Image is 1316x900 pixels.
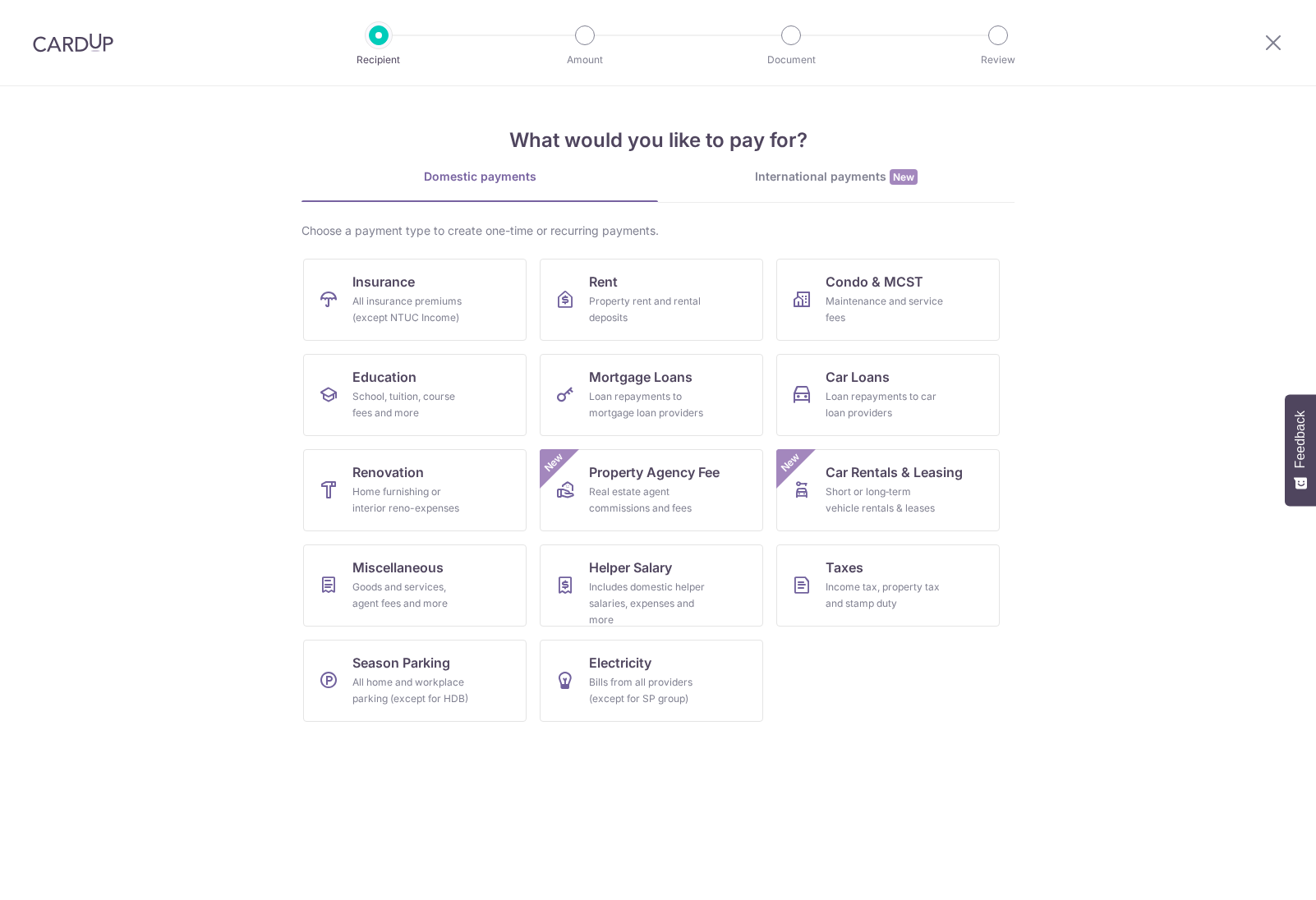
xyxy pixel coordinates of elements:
h4: What would you like to pay for? [301,126,1015,155]
a: Car LoansLoan repayments to car loan providers [776,354,1000,436]
span: Season Parking [352,653,450,673]
div: School, tuition, course fees and more [352,388,471,421]
div: Includes domestic helper salaries, expenses and more [589,579,707,628]
span: Helper Salary [589,558,672,577]
span: Insurance [352,272,415,292]
div: Real estate agent commissions and fees [589,484,707,517]
a: Mortgage LoansLoan repayments to mortgage loan providers [540,354,763,436]
p: Recipient [318,52,439,68]
span: Car Loans [826,367,890,387]
span: Rent [589,272,618,292]
div: Home furnishing or interior reno-expenses [352,484,471,517]
div: Property rent and rental deposits [589,293,707,326]
span: Condo & MCST [826,272,923,292]
span: New [777,449,804,476]
div: Bills from all providers (except for SP group) [589,674,707,707]
a: Property Agency FeeReal estate agent commissions and feesNew [540,449,763,531]
div: Domestic payments [301,168,658,185]
a: TaxesIncome tax, property tax and stamp duty [776,544,1000,627]
p: Review [937,52,1059,68]
span: Feedback [1293,411,1308,468]
a: Helper SalaryIncludes domestic helper salaries, expenses and more [540,544,763,627]
div: Income tax, property tax and stamp duty [826,579,944,612]
span: New [890,169,918,185]
span: New [541,449,568,476]
a: RenovationHome furnishing or interior reno-expenses [303,449,527,531]
a: EducationSchool, tuition, course fees and more [303,354,527,436]
span: Property Agency Fee [589,462,720,482]
span: Miscellaneous [352,558,444,577]
p: Amount [524,52,646,68]
div: International payments [658,168,1015,186]
span: Mortgage Loans [589,367,693,387]
div: Loan repayments to car loan providers [826,388,944,421]
a: Car Rentals & LeasingShort or long‑term vehicle rentals & leasesNew [776,449,1000,531]
div: Goods and services, agent fees and more [352,579,471,612]
a: Season ParkingAll home and workplace parking (except for HDB) [303,640,527,722]
div: Short or long‑term vehicle rentals & leases [826,484,944,517]
span: Renovation [352,462,424,482]
button: Feedback - Show survey [1285,394,1316,506]
div: All insurance premiums (except NTUC Income) [352,293,471,326]
a: ElectricityBills from all providers (except for SP group) [540,640,763,722]
div: Loan repayments to mortgage loan providers [589,388,707,421]
div: Maintenance and service fees [826,293,944,326]
span: Electricity [589,653,651,673]
a: MiscellaneousGoods and services, agent fees and more [303,544,527,627]
span: Education [352,367,416,387]
p: Document [730,52,852,68]
a: InsuranceAll insurance premiums (except NTUC Income) [303,259,527,341]
a: Condo & MCSTMaintenance and service fees [776,259,1000,341]
div: Choose a payment type to create one-time or recurring payments. [301,223,1015,239]
span: Taxes [826,558,863,577]
span: Car Rentals & Leasing [826,462,963,482]
a: RentProperty rent and rental deposits [540,259,763,341]
div: All home and workplace parking (except for HDB) [352,674,471,707]
img: CardUp [33,33,113,53]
